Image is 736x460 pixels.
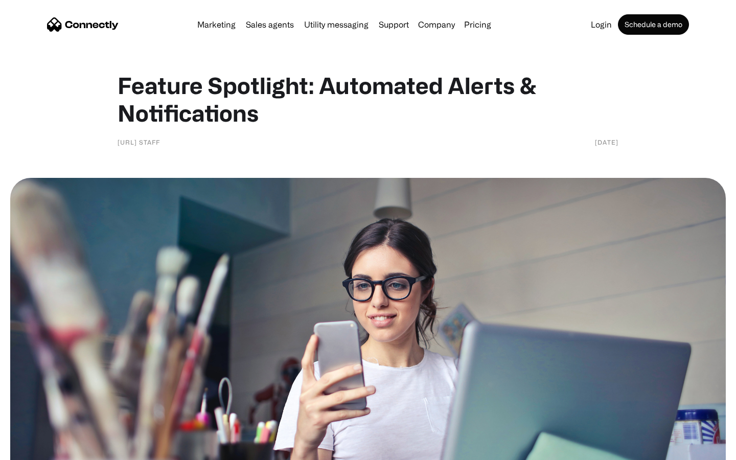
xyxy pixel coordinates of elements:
h1: Feature Spotlight: Automated Alerts & Notifications [118,72,618,127]
div: Company [418,17,455,32]
a: Marketing [193,20,240,29]
a: Schedule a demo [618,14,689,35]
a: Login [587,20,616,29]
div: [URL] staff [118,137,160,147]
a: Sales agents [242,20,298,29]
a: Pricing [460,20,495,29]
ul: Language list [20,442,61,456]
div: [DATE] [595,137,618,147]
aside: Language selected: English [10,442,61,456]
a: Support [375,20,413,29]
a: Utility messaging [300,20,373,29]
